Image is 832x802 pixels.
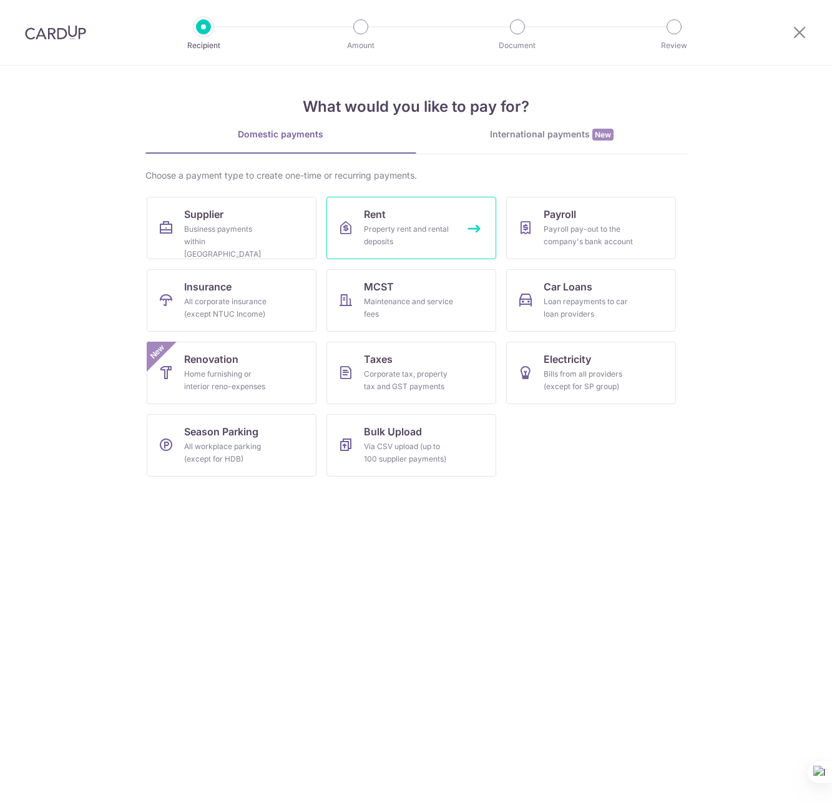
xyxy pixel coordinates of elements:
span: New [147,342,167,362]
a: SupplierBusiness payments within [GEOGRAPHIC_DATA] [147,197,316,259]
div: Loan repayments to car loan providers [544,295,634,320]
span: MCST [364,279,394,294]
a: ElectricityBills from all providers (except for SP group) [506,342,676,404]
a: TaxesCorporate tax, property tax and GST payments [326,342,496,404]
div: Home furnishing or interior reno-expenses [184,368,274,393]
span: Help [29,9,54,20]
div: Business payments within [GEOGRAPHIC_DATA] [184,223,274,260]
a: Season ParkingAll workplace parking (except for HDB) [147,414,316,477]
a: Car LoansLoan repayments to car loan providers [506,269,676,332]
span: Payroll [544,207,576,222]
p: Recipient [157,39,250,52]
h4: What would you like to pay for? [145,96,687,118]
div: Bills from all providers (except for SP group) [544,368,634,393]
div: Maintenance and service fees [364,295,454,320]
p: Review [628,39,720,52]
span: Bulk Upload [364,424,422,439]
a: InsuranceAll corporate insurance (except NTUC Income) [147,269,316,332]
div: Choose a payment type to create one-time or recurring payments. [145,169,687,182]
p: Amount [315,39,407,52]
span: Rent [364,207,386,222]
a: Bulk UploadVia CSV upload (up to 100 supplier payments) [326,414,496,477]
span: Car Loans [544,279,592,294]
span: Supplier [184,207,223,222]
p: Document [471,39,564,52]
a: RenovationHome furnishing or interior reno-expensesNew [147,342,316,404]
img: CardUp [25,25,86,40]
a: PayrollPayroll pay-out to the company's bank account [506,197,676,259]
a: MCSTMaintenance and service fees [326,269,496,332]
div: Property rent and rental deposits [364,223,454,248]
div: Via CSV upload (up to 100 supplier payments) [364,440,454,465]
span: Taxes [364,352,393,367]
div: Payroll pay-out to the company's bank account [544,223,634,248]
div: Corporate tax, property tax and GST payments [364,368,454,393]
span: New [592,129,614,141]
div: All workplace parking (except for HDB) [184,440,274,465]
div: All corporate insurance (except NTUC Income) [184,295,274,320]
span: Renovation [184,352,238,367]
a: RentProperty rent and rental deposits [326,197,496,259]
div: Domestic payments [145,128,416,141]
span: Electricity [544,352,591,367]
div: International payments [416,128,687,141]
span: Insurance [184,279,232,294]
span: Season Parking [184,424,258,439]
